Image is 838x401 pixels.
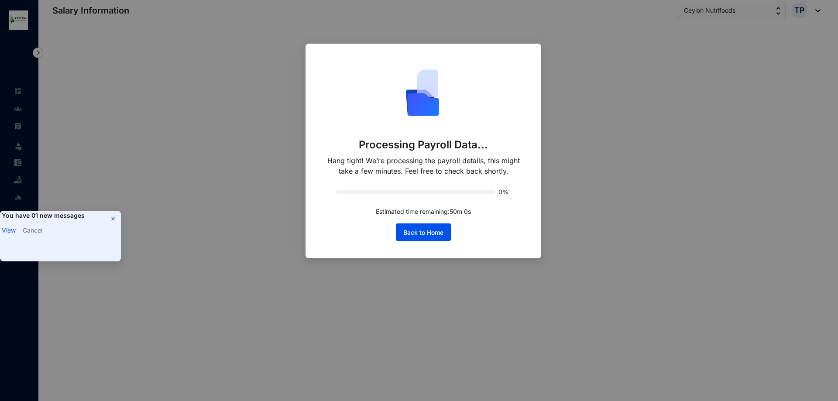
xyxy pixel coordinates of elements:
[359,138,488,152] p: Processing Payroll Data...
[403,228,443,237] span: Back to Home
[323,155,524,176] p: Hang tight! We’re processing the payroll details, this might take a few minutes. Feel free to che...
[2,211,121,220] p: You have 01 new messages
[110,215,117,222] img: cancel.c1f879f505f5c9195806b3b96d784b9f.svg
[23,226,42,234] a: Cancel
[376,207,471,216] p: Estimated time remaining: 50 m 0 s
[2,226,16,234] a: View
[498,189,511,195] span: 0%
[396,223,451,241] button: Back to Home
